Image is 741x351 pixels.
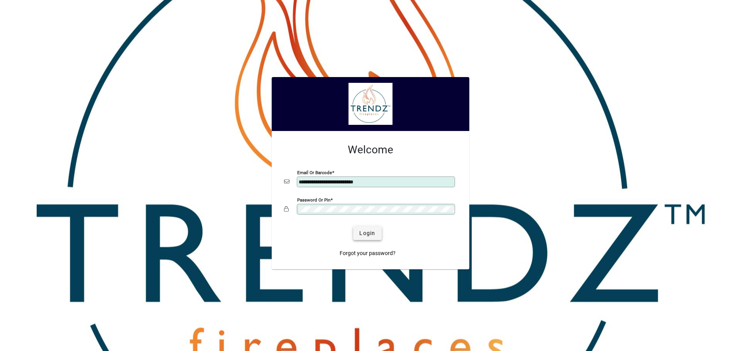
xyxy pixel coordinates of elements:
button: Login [353,226,381,240]
h2: Welcome [284,143,457,156]
mat-label: Email or Barcode [297,170,332,175]
a: Forgot your password? [337,246,399,260]
span: Forgot your password? [340,249,396,257]
mat-label: Password or Pin [297,197,330,203]
span: Login [359,229,375,237]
